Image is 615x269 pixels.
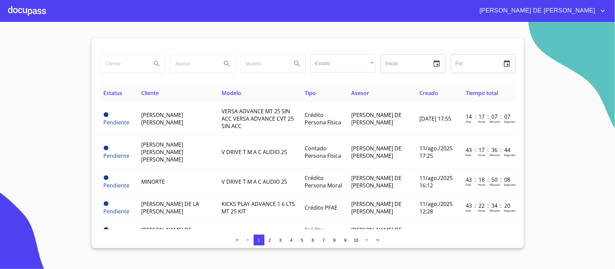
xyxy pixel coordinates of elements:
p: Minutos [490,153,500,157]
span: V DRIVE T M A C AUDIO 25 [222,148,287,156]
p: Segundos [504,183,516,186]
span: Crédito Persona Física [305,226,341,241]
p: Horas [478,183,485,186]
span: 9 [344,238,347,243]
span: 6 [312,238,314,243]
span: Cliente [141,89,159,97]
span: [PERSON_NAME] [PERSON_NAME] [PERSON_NAME] [141,141,183,163]
p: 43 : 22 : 34 : 20 [466,202,511,209]
span: [DATE] 17:55 [419,115,451,122]
button: 6 [308,235,318,245]
p: Dias [466,183,471,186]
span: [PERSON_NAME] DE LA [PERSON_NAME] [141,200,199,215]
span: 5 [301,238,303,243]
span: Pendiente [104,208,130,215]
span: Tiempo total [466,89,498,97]
span: Pendiente [104,227,108,232]
span: Asesor [351,89,369,97]
button: 10 [351,235,362,245]
span: Pendiente [104,146,108,150]
span: Contado Persona Física [305,145,341,159]
p: Minutos [490,120,500,123]
span: 1 [258,238,260,243]
input: search [170,55,216,73]
span: MINORTE [141,178,165,185]
span: Crédito Persona Física [305,111,341,126]
span: [PERSON_NAME] DE [PERSON_NAME] [351,111,402,126]
button: 9 [340,235,351,245]
span: KICKS PLAY ADVANCE 1 6 LTS MT 25 KIT [222,200,295,215]
p: Segundos [504,120,516,123]
span: 8 [333,238,336,243]
button: account of current user [475,5,607,16]
span: Pendiente [104,201,108,206]
span: V DRIVE T M A C AUDIO 25 [222,178,287,185]
p: 43 : 18 : 50 : 08 [466,176,511,183]
span: Pendiente [104,119,130,126]
input: search [100,55,146,73]
span: 11/ago./2025 16:12 [419,174,453,189]
button: Search [289,56,305,72]
button: 7 [318,235,329,245]
span: Modelo [222,89,241,97]
span: VERSA ADVANCE MT 25 SIN ACC VERSA ADVANCE CVT 25 SIN ACC [222,108,294,130]
p: Dias [466,120,471,123]
span: [PERSON_NAME] DE [PERSON_NAME] [475,5,599,16]
span: Crédito Persona Moral [305,174,342,189]
span: 7 [323,238,325,243]
span: Pendiente [104,112,108,117]
p: 43 : 17 : 36 : 44 [466,146,511,154]
div: ​ [310,54,375,72]
p: Horas [478,153,485,157]
span: [PERSON_NAME] DE [PERSON_NAME] [351,145,402,159]
span: [PERSON_NAME] [PERSON_NAME] [141,111,183,126]
button: Search [149,56,165,72]
span: Creado [419,89,438,97]
span: [PERSON_NAME] DE [PERSON_NAME] [351,200,402,215]
button: 2 [264,235,275,245]
p: Dias [466,153,471,157]
button: Search [219,56,235,72]
p: Dias [466,209,471,212]
button: 3 [275,235,286,245]
span: 10 [354,238,358,243]
span: 4 [290,238,292,243]
span: 2 [268,238,271,243]
span: Pendiente [104,182,130,189]
p: Horas [478,120,485,123]
span: [PERSON_NAME] DE [PERSON_NAME] [141,226,191,241]
p: 14 : 17 : 07 : 07 [466,113,511,120]
span: Pendiente [104,175,108,180]
button: 8 [329,235,340,245]
span: 11/ago./2025 17:25 [419,145,453,159]
span: [PERSON_NAME] DE [PERSON_NAME] [351,174,402,189]
span: 11/ago./2025 12:28 [419,200,453,215]
span: Crédito PFAE [305,204,337,211]
button: 1 [254,235,264,245]
button: 4 [286,235,297,245]
span: Estatus [104,89,123,97]
button: 5 [297,235,308,245]
span: Pendiente [104,152,130,159]
input: search [240,55,286,73]
p: Horas [478,209,485,212]
p: 196 : 22 : 04 : 30 [466,228,511,235]
p: Segundos [504,153,516,157]
p: Segundos [504,209,516,212]
span: 3 [279,238,282,243]
span: [PERSON_NAME] DE [PERSON_NAME] [351,226,402,241]
span: Tipo [305,89,316,97]
p: Minutos [490,209,500,212]
p: Minutos [490,183,500,186]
